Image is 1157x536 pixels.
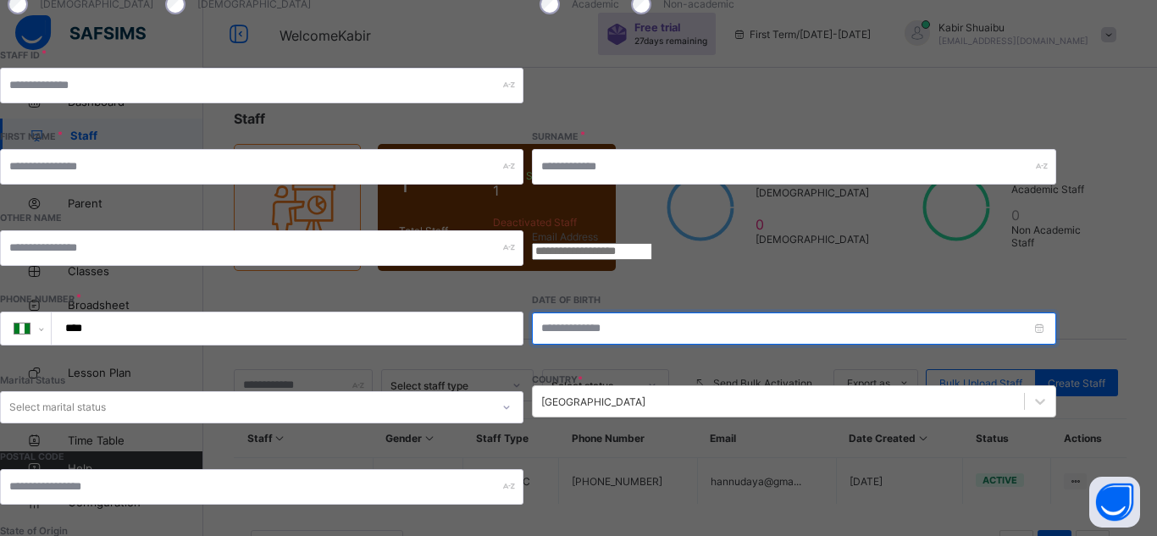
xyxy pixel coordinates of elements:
div: [GEOGRAPHIC_DATA] [541,395,645,407]
button: Open asap [1089,477,1140,528]
label: Email Address [532,230,598,243]
label: Surname [532,131,578,142]
div: Select marital status [9,391,106,423]
label: Date of Birth [532,295,601,306]
span: COUNTRY [532,374,583,385]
